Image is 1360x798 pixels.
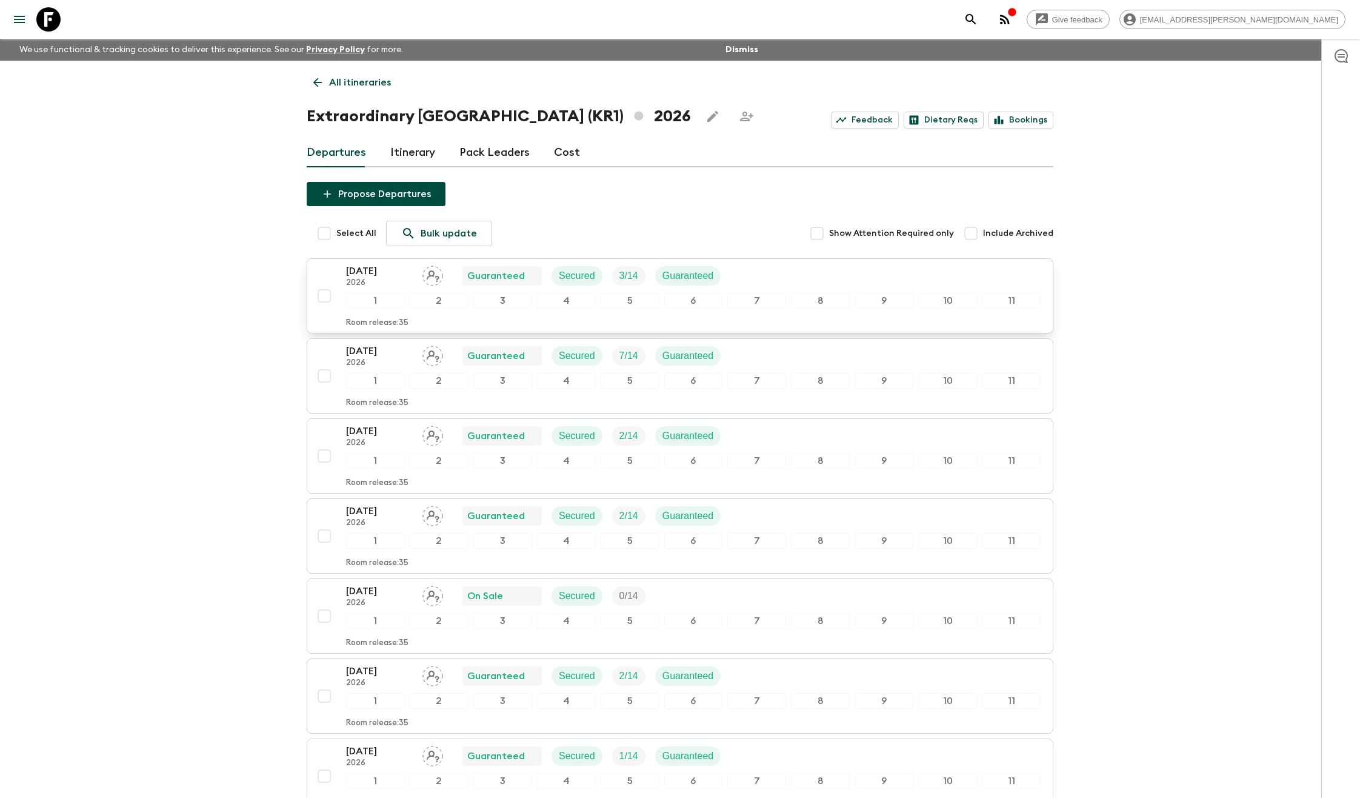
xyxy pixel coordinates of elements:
a: All itineraries [307,70,398,95]
div: Secured [552,746,602,766]
p: [DATE] [346,504,413,518]
p: Room release: 35 [346,639,408,648]
p: Secured [559,429,595,443]
p: Guaranteed [467,349,525,363]
p: 2026 [346,278,413,288]
p: We use functional & tracking cookies to deliver this experience. See our for more. [15,39,408,61]
div: 2 [410,533,468,549]
a: Itinerary [390,138,435,167]
div: 11 [982,453,1041,469]
div: 1 [346,613,405,629]
div: 2 [410,693,468,709]
div: 5 [601,373,659,389]
div: 7 [727,773,786,789]
button: menu [7,7,32,32]
div: Secured [552,266,602,286]
div: 8 [791,293,850,309]
p: [DATE] [346,344,413,358]
a: Dietary Reqs [904,112,984,129]
p: [DATE] [346,664,413,679]
div: 7 [727,613,786,629]
p: On Sale [467,589,503,603]
div: 6 [664,693,723,709]
p: [DATE] [346,584,413,598]
div: 10 [918,773,977,789]
div: Trip Fill [612,586,645,606]
div: 1 [346,533,405,549]
span: Assign pack leader [422,589,443,599]
div: 7 [727,293,786,309]
a: Give feedback [1027,10,1110,29]
div: 3 [473,373,532,389]
div: Secured [552,346,602,366]
div: 3 [473,773,532,789]
p: 3 / 14 [619,269,638,283]
p: Secured [559,669,595,683]
button: [DATE]2026Assign pack leaderGuaranteedSecuredTrip FillGuaranteed1234567891011Room release:35 [307,659,1053,734]
div: 10 [918,613,977,629]
button: Propose Departures [307,182,445,206]
div: 9 [855,773,913,789]
div: Secured [552,426,602,446]
p: Bulk update [421,226,477,241]
div: 10 [918,693,977,709]
p: 2026 [346,679,413,688]
span: Assign pack leader [422,349,443,359]
div: 1 [346,373,405,389]
p: 2026 [346,598,413,608]
span: Give feedback [1045,15,1109,24]
a: Feedback [831,112,899,129]
div: Trip Fill [612,666,645,686]
div: 3 [473,693,532,709]
span: Assign pack leader [422,509,443,519]
a: Cost [554,138,580,167]
a: Bulk update [386,221,492,246]
p: [DATE] [346,264,413,278]
p: Secured [559,269,595,283]
p: 2 / 14 [619,669,638,683]
button: Edit this itinerary [701,104,725,129]
div: Trip Fill [612,426,645,446]
div: 10 [918,293,977,309]
p: Room release: 35 [346,478,408,488]
p: Guaranteed [662,269,714,283]
div: 11 [982,373,1041,389]
span: Share this itinerary [735,104,759,129]
div: 11 [982,293,1041,309]
div: 9 [855,453,913,469]
p: All itineraries [329,75,391,90]
p: 2026 [346,358,413,368]
div: 9 [855,533,913,549]
div: 6 [664,293,723,309]
h1: Extraordinary [GEOGRAPHIC_DATA] (KR1) 2026 [307,104,691,129]
p: Room release: 35 [346,318,408,328]
div: 5 [601,453,659,469]
div: 3 [473,533,532,549]
div: 2 [410,453,468,469]
div: 7 [727,373,786,389]
div: 11 [982,533,1041,549]
p: 2 / 14 [619,509,638,523]
p: Guaranteed [467,429,525,443]
div: 4 [537,533,596,549]
p: [DATE] [346,744,413,759]
div: 1 [346,453,405,469]
p: Room release: 35 [346,398,408,408]
p: Guaranteed [662,669,714,683]
div: 8 [791,533,850,549]
div: 4 [537,373,596,389]
span: Assign pack leader [422,749,443,759]
div: [EMAIL_ADDRESS][PERSON_NAME][DOMAIN_NAME] [1119,10,1345,29]
div: 1 [346,693,405,709]
button: [DATE]2026Assign pack leaderGuaranteedSecuredTrip FillGuaranteed1234567891011Room release:35 [307,498,1053,574]
button: [DATE]2026Assign pack leaderOn SaleSecuredTrip Fill1234567891011Room release:35 [307,578,1053,654]
button: [DATE]2026Assign pack leaderGuaranteedSecuredTrip FillGuaranteed1234567891011Room release:35 [307,338,1053,414]
div: 6 [664,613,723,629]
div: 7 [727,693,786,709]
p: Secured [559,589,595,603]
a: Departures [307,138,366,167]
p: Guaranteed [662,749,714,763]
div: 4 [537,613,596,629]
div: 4 [537,693,596,709]
div: 5 [601,613,659,629]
